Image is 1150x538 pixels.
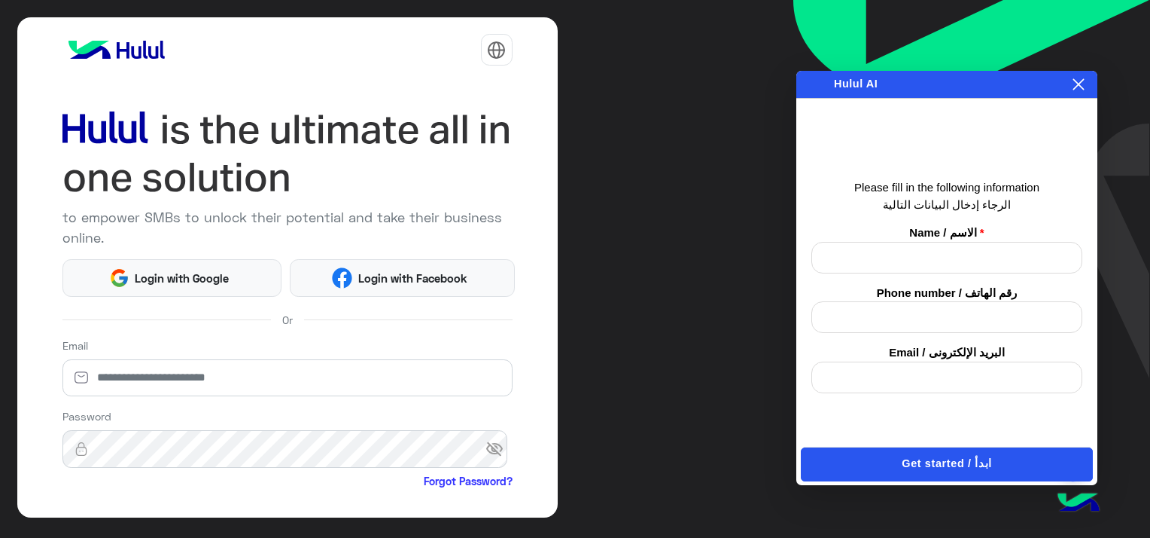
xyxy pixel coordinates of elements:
label: Name / الاسم [811,225,1082,242]
label: Email [62,338,88,353]
span: Or [282,312,293,328]
button: Login with Google [62,259,282,297]
span: Hulul AI [834,78,878,90]
span: visibility_off [485,436,513,463]
span: Get started / ابدأ [902,456,991,472]
p: to empower SMBs to unlock their potential and take their business online. [62,207,513,248]
img: Google [109,267,129,288]
span: Login with Facebook [352,270,473,287]
label: Phone number / رقم الهاتف [811,285,1082,302]
span: Login with Google [129,270,235,287]
img: lock [62,442,100,457]
button: Get started / ابدأ [801,448,1093,481]
img: hulul-logo.png [1052,478,1105,530]
img: Facebook [332,267,352,288]
img: logo [62,35,171,65]
p: Please fill in the following information [811,179,1082,197]
img: hululLoginTitle_EN.svg [62,105,513,202]
a: Forgot Password? [424,473,513,489]
img: tab [487,41,506,60]
button: Close [1071,76,1086,93]
p: الرجاء إدخال البيانات التالية [811,197,1082,214]
button: Login with Facebook [290,259,515,297]
label: Email / البريد الإلكترونى [811,344,1082,362]
img: email [62,370,100,385]
label: Password [62,408,111,424]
